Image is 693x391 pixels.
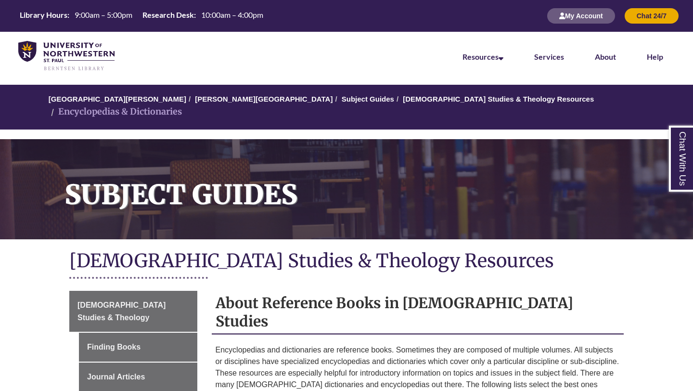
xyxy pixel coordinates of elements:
img: UNWSP Library Logo [18,41,115,71]
a: [DEMOGRAPHIC_DATA] Studies & Theology [69,291,197,332]
button: Chat 24/7 [625,8,679,24]
a: [GEOGRAPHIC_DATA][PERSON_NAME] [49,95,186,103]
a: [DEMOGRAPHIC_DATA] Studies & Theology Resources [403,95,594,103]
a: Services [534,52,564,61]
a: Subject Guides [342,95,394,103]
a: Resources [462,52,503,61]
span: 10:00am – 4:00pm [201,10,263,19]
a: My Account [547,12,615,20]
a: [PERSON_NAME][GEOGRAPHIC_DATA] [195,95,333,103]
li: Encyclopedias & Dictionaries [49,105,182,119]
a: Finding Books [79,333,197,362]
th: Research Desk: [139,10,197,20]
a: Hours Today [16,10,267,23]
table: Hours Today [16,10,267,22]
span: 9:00am – 5:00pm [75,10,132,19]
a: Chat 24/7 [625,12,679,20]
button: My Account [547,8,615,24]
th: Library Hours: [16,10,71,20]
a: About [595,52,616,61]
a: Help [647,52,663,61]
span: [DEMOGRAPHIC_DATA] Studies & Theology [77,301,166,322]
h1: [DEMOGRAPHIC_DATA] Studies & Theology Resources [69,249,624,274]
h1: Subject Guides [54,139,693,227]
h2: About Reference Books in [DEMOGRAPHIC_DATA] Studies [212,291,624,335]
